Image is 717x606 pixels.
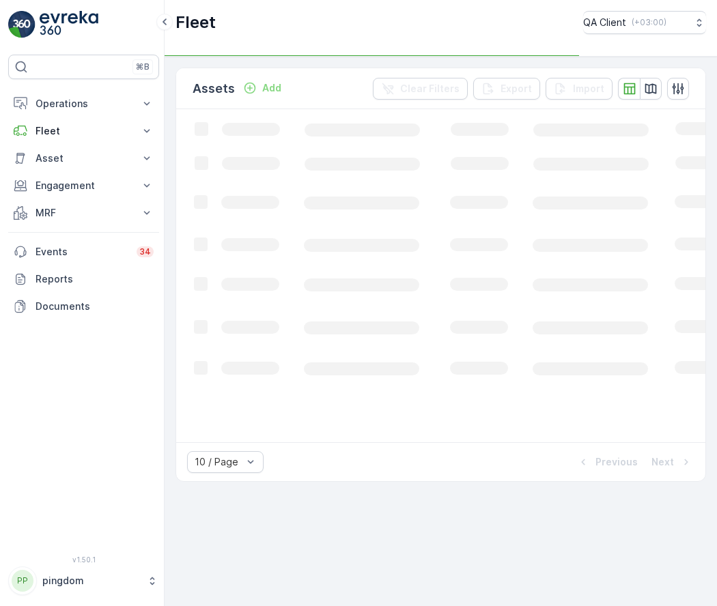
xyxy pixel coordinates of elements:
[12,570,33,592] div: PP
[575,454,639,470] button: Previous
[573,82,604,96] p: Import
[8,145,159,172] button: Asset
[136,61,150,72] p: ⌘B
[36,272,154,286] p: Reports
[8,11,36,38] img: logo
[501,82,532,96] p: Export
[8,293,159,320] a: Documents
[473,78,540,100] button: Export
[36,124,132,138] p: Fleet
[632,17,666,28] p: ( +03:00 )
[583,11,706,34] button: QA Client(+03:00)
[36,206,132,220] p: MRF
[42,574,140,588] p: pingdom
[8,566,159,595] button: PPpingdom
[36,245,128,259] p: Events
[8,199,159,227] button: MRF
[8,555,159,564] span: v 1.50.1
[175,12,216,33] p: Fleet
[40,11,98,38] img: logo_light-DOdMpM7g.png
[193,79,235,98] p: Assets
[400,82,460,96] p: Clear Filters
[36,151,132,165] p: Asset
[373,78,468,100] button: Clear Filters
[262,81,281,95] p: Add
[139,246,151,257] p: 34
[36,97,132,111] p: Operations
[546,78,613,100] button: Import
[36,300,154,313] p: Documents
[36,179,132,192] p: Engagement
[8,265,159,293] a: Reports
[583,16,626,29] p: QA Client
[651,455,674,469] p: Next
[8,90,159,117] button: Operations
[595,455,638,469] p: Previous
[8,172,159,199] button: Engagement
[238,80,287,96] button: Add
[8,117,159,145] button: Fleet
[8,238,159,265] a: Events34
[650,454,694,470] button: Next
